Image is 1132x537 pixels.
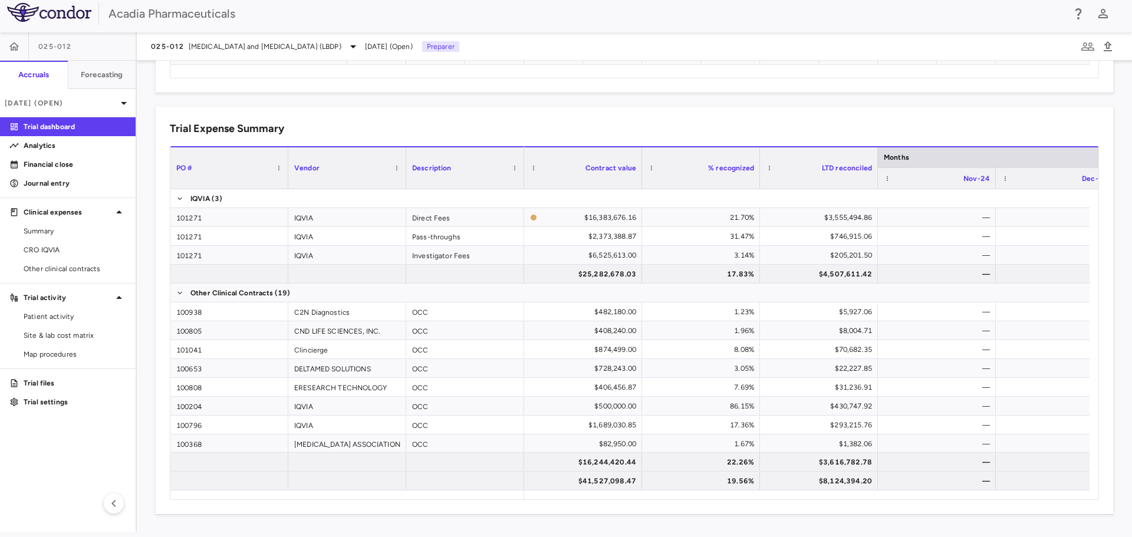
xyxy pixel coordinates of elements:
[889,397,990,416] div: —
[288,246,406,264] div: IQVIA
[653,302,754,321] div: 1.23%
[535,302,636,321] div: $482,180.00
[889,265,990,284] div: —
[1006,359,1108,378] div: —
[24,263,126,274] span: Other clinical contracts
[771,359,872,378] div: $22,227.85
[406,378,524,396] div: OCC
[963,174,990,183] span: Nov-24
[1006,340,1108,359] div: —
[406,227,524,245] div: Pass-throughs
[176,164,193,172] span: PO #
[294,164,320,172] span: Vendor
[24,378,126,388] p: Trial files
[653,340,754,359] div: 8.08%
[1006,302,1108,321] div: —
[288,359,406,377] div: DELTAMED SOLUTIONS
[653,265,754,284] div: 17.83%
[24,349,126,360] span: Map procedures
[170,208,288,226] div: 101271
[535,416,636,434] div: $1,689,030.85
[771,265,872,284] div: $4,507,611.42
[24,226,126,236] span: Summary
[771,340,872,359] div: $70,682.35
[653,359,754,378] div: 3.05%
[81,70,123,80] h6: Forecasting
[24,397,126,407] p: Trial settings
[170,434,288,453] div: 100368
[771,302,872,321] div: $5,927.06
[1006,246,1108,265] div: —
[170,227,288,245] div: 101271
[889,472,990,490] div: —
[889,378,990,397] div: —
[1006,321,1108,340] div: —
[170,321,288,340] div: 100805
[406,416,524,434] div: OCC
[1006,453,1108,472] div: —
[653,453,754,472] div: 22.26%
[653,208,754,227] div: 21.70%
[24,178,126,189] p: Journal entry
[889,453,990,472] div: —
[535,434,636,453] div: $82,950.00
[771,453,872,472] div: $3,616,782.78
[1082,174,1108,183] span: Dec-24
[288,397,406,415] div: IQVIA
[170,302,288,321] div: 100938
[535,397,636,416] div: $500,000.00
[535,265,636,284] div: $25,282,678.03
[771,208,872,227] div: $3,555,494.86
[1006,472,1108,490] div: —
[288,416,406,434] div: IQVIA
[542,208,636,227] div: $16,383,676.16
[1006,378,1108,397] div: —
[365,41,413,52] span: [DATE] (Open)
[1006,416,1108,434] div: —
[288,208,406,226] div: IQVIA
[288,340,406,358] div: Clincierge
[653,227,754,246] div: 31.47%
[190,284,274,302] span: Other Clinical Contracts
[889,359,990,378] div: —
[653,416,754,434] div: 17.36%
[288,227,406,245] div: IQVIA
[406,340,524,358] div: OCC
[406,302,524,321] div: OCC
[535,246,636,265] div: $6,525,613.00
[406,359,524,377] div: OCC
[653,397,754,416] div: 86.15%
[822,164,872,172] span: LTD reconciled
[535,227,636,246] div: $2,373,388.87
[771,434,872,453] div: $1,382.06
[535,340,636,359] div: $874,499.00
[1006,208,1108,227] div: —
[5,98,117,108] p: [DATE] (Open)
[535,359,636,378] div: $728,243.00
[535,472,636,490] div: $41,527,098.47
[771,321,872,340] div: $8,004.71
[7,3,91,22] img: logo-full-SnFGN8VE.png
[889,246,990,265] div: —
[889,208,990,227] div: —
[170,340,288,358] div: 101041
[535,378,636,397] div: $406,456.87
[884,153,909,162] span: Months
[24,207,112,218] p: Clinical expenses
[771,416,872,434] div: $293,215.76
[889,302,990,321] div: —
[406,434,524,453] div: OCC
[212,189,222,208] span: (3)
[288,378,406,396] div: ERESEARCH TECHNOLOGY
[1006,265,1108,284] div: —
[275,284,291,302] span: (19)
[1006,434,1108,453] div: —
[288,434,406,453] div: [MEDICAL_DATA] ASSOCIATION
[170,397,288,415] div: 100204
[422,41,459,52] p: Preparer
[38,42,71,51] span: 025-012
[535,321,636,340] div: $408,240.00
[1006,397,1108,416] div: —
[653,321,754,340] div: 1.96%
[771,378,872,397] div: $31,236.91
